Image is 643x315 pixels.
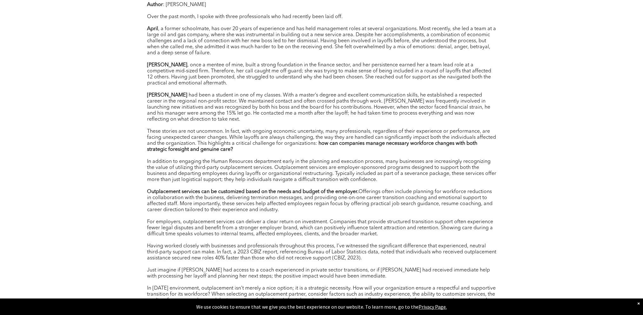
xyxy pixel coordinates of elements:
span: had been a student in one of my classes. With a master’s degree and excellent communication skill... [147,93,490,122]
span: For employers, outplacement services can deliver a clear return on investment. Companies that pro... [147,219,493,237]
span: These stories are not uncommon. In fact, with ongoing economic uncertainty, many professionals, r... [147,129,496,146]
span: In [DATE] environment, outplacement isn’t merely a nice option; it is a strategic necessity. How ... [147,286,496,309]
span: In addition to engaging the Human Resources department early in the planning and execution proces... [147,159,496,182]
span: Having worked closely with businesses and professionals throughout this process, I’ve witnessed t... [147,244,496,261]
strong: Author [147,2,163,7]
a: Privacy Page. [419,304,447,310]
strong: April [147,26,158,31]
span: Over the past month, I spoke with three professionals who had recently been laid off. [147,14,343,19]
span: Just imagine if [PERSON_NAME] had access to a coach experienced in private sector transitions, or... [147,268,490,279]
strong: [PERSON_NAME] [147,63,187,68]
span: : [PERSON_NAME] [163,2,206,7]
strong: [PERSON_NAME] [147,93,187,98]
span: , once a mentee of mine, built a strong foundation in the finance sector, and her persistence ear... [147,63,491,86]
strong: Outplacement services can be customized based on the needs and budget of the employer. [147,189,358,194]
div: Dismiss notification [637,300,640,306]
span: , a former schoolmate, has over 20 years of experience and has held management roles at several o... [147,26,496,56]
